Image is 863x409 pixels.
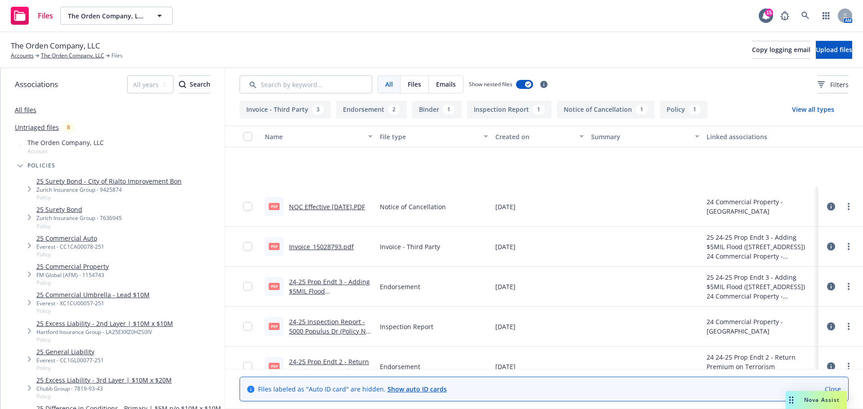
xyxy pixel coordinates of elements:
button: Binder [412,101,462,119]
a: more [843,201,854,212]
div: 8 [62,122,75,132]
span: pdf [269,363,280,369]
button: Policy [660,101,707,119]
button: Nova Assist [786,391,847,409]
a: Untriaged files [15,123,59,132]
div: 2 [388,105,400,114]
span: Policy [36,222,122,230]
span: Associations [15,79,58,90]
a: 24-25 Prop Endt 2 - Return Premium on Terrorism ([MEDICAL_DATA]).pdf [289,357,369,385]
a: 25 Commercial Property [36,262,109,271]
button: Created on [492,126,588,147]
a: 25 Excess Liability - 3rd Layer | $10M x $20M [36,375,172,385]
a: 25 General Liability [36,347,104,356]
span: The Orden Company, LLC [11,40,100,52]
input: Toggle Row Selected [243,282,252,291]
a: 25 Excess Liability - 2nd Layer | $10M x $10M [36,319,173,328]
span: All [385,79,393,89]
span: Emails [436,79,456,89]
span: The Orden Company, LLC [27,138,104,147]
span: Policy [36,279,109,286]
input: Toggle Row Selected [243,362,252,371]
span: pdf [269,243,280,250]
div: Everest - CC1CA00078-251 [36,243,104,251]
span: Inspection Report [380,322,433,331]
div: 24 Commercial Property - [GEOGRAPHIC_DATA] [707,251,814,261]
span: [DATE] [495,202,516,211]
span: Show nested files [469,80,512,88]
span: Policy [36,194,182,201]
button: Name [261,126,376,147]
div: FM Global (AFM) - 1154743 [36,271,109,279]
a: Switch app [817,7,835,25]
a: more [843,361,854,372]
div: 1 [636,105,648,114]
span: Nova Assist [804,396,840,404]
span: [DATE] [495,282,516,291]
div: Linked associations [707,132,814,141]
div: 15 [765,9,773,17]
input: Search by keyword... [240,75,372,93]
a: 25 Commercial Auto [36,233,104,243]
div: Hartford Insurance Group - LA25EXRZ0HZS0IV [36,328,173,336]
div: Everest - XC1CU00057-251 [36,299,150,307]
button: Filters [818,75,849,93]
span: Files [111,52,123,60]
span: PDF [269,323,280,330]
div: 1 [443,105,455,114]
div: Search [179,76,210,93]
span: Files [408,79,421,89]
a: All files [15,106,36,114]
button: View all types [778,101,849,119]
div: Zurich Insurance Group - 9425874 [36,186,182,194]
button: Invoice - Third Party [240,101,331,119]
span: Policy [36,336,173,343]
svg: Search [179,81,186,88]
div: 25 24-25 Prop Endt 3 - Adding $5MIL Flood ([STREET_ADDRESS]) [707,273,814,291]
span: Policy [36,307,150,315]
a: Show auto ID cards [387,385,447,393]
span: Upload files [816,45,852,54]
a: NOC Effective [DATE].PDF [289,202,365,211]
div: Zurich Insurance Group - 7636945 [36,214,122,222]
input: Toggle Row Selected [243,322,252,331]
div: 1 [689,105,701,114]
span: Policy [36,364,104,372]
span: Files labeled as "Auto ID card" are hidden. [258,384,447,394]
div: 24 Commercial Property - [GEOGRAPHIC_DATA] [707,197,814,216]
a: Invoice_15028793.pdf [289,242,354,251]
div: Summary [591,132,689,141]
a: Accounts [11,52,34,60]
a: more [843,321,854,332]
button: Endorsement [336,101,407,119]
a: Search [796,7,814,25]
input: Toggle Row Selected [243,242,252,251]
span: Filters [818,80,849,89]
a: 24-25 Prop Endt 3 - Adding $5MIL Flood ([STREET_ADDRESS]).PDF [289,277,370,305]
div: 1 [533,105,545,114]
span: PDF [269,203,280,210]
div: 24 Commercial Property - [GEOGRAPHIC_DATA] [707,317,814,336]
a: Files [7,3,57,28]
span: Files [38,12,53,19]
div: Chubb Group - 7819-93-43 [36,385,172,392]
div: 25 24-25 Prop Endt 3 - Adding $5MIL Flood ([STREET_ADDRESS]) [707,233,814,251]
span: Endorsement [380,282,420,291]
a: more [843,281,854,292]
span: Invoice - Third Party [380,242,440,251]
span: [DATE] [495,242,516,251]
span: [DATE] [495,362,516,371]
span: Policy [36,251,104,258]
span: Account [27,147,104,155]
a: 25 Surety Bond [36,205,122,214]
button: Linked associations [703,126,818,147]
span: Policies [27,163,56,168]
a: The Orden Company, LLC [41,52,104,60]
div: Drag to move [786,391,797,409]
span: Filters [830,80,849,89]
div: 3 [312,105,324,114]
span: Notice of Cancellation [380,202,446,211]
button: Copy logging email [752,41,810,59]
div: File type [380,132,478,141]
span: The Orden Company, LLC [68,11,146,21]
